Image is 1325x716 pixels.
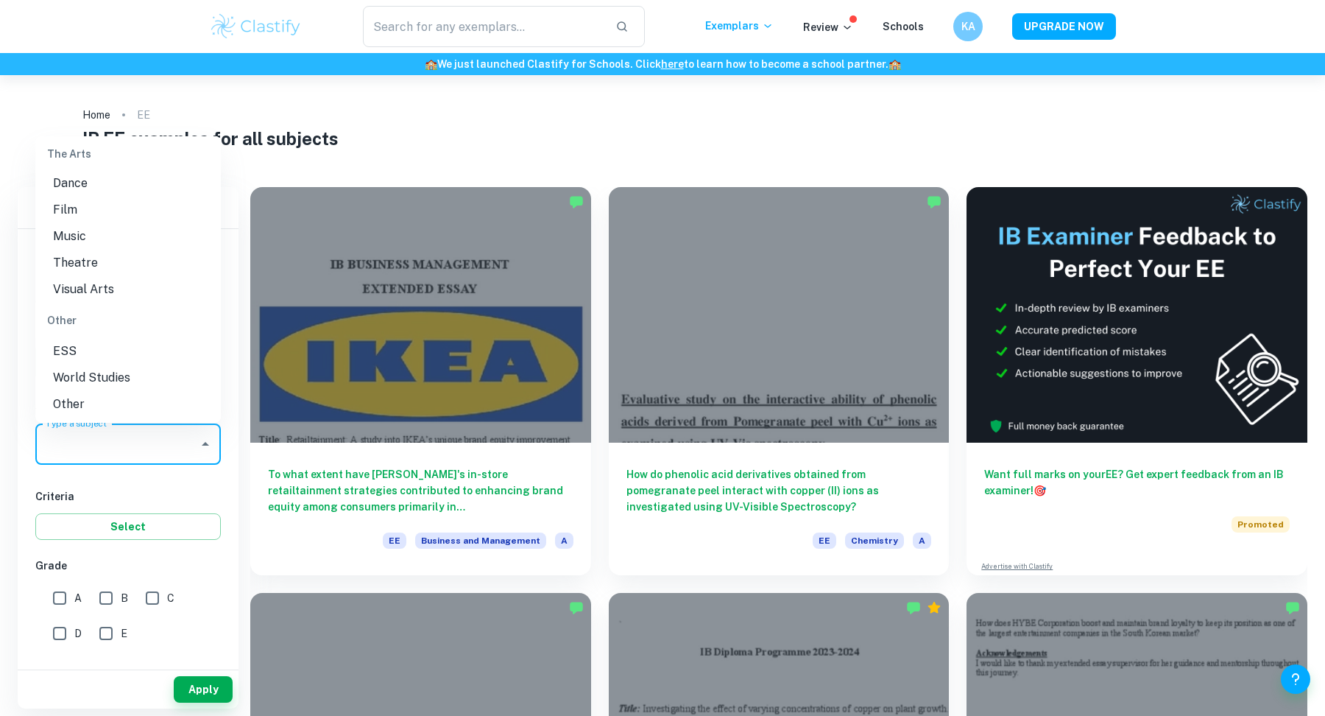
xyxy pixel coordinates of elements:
h1: IB EE examples for all subjects [82,125,1243,152]
span: A [913,533,931,549]
li: Other [35,391,221,418]
span: 🏫 [425,58,437,70]
li: Music [35,223,221,250]
span: EE [383,533,406,549]
p: EE [137,107,150,123]
li: Film [35,197,221,223]
img: Marked [569,600,584,615]
li: Visual Arts [35,276,221,303]
a: Home [82,105,110,125]
h6: KA [960,18,977,35]
a: Advertise with Clastify [981,561,1053,572]
label: Type a subject [46,417,107,429]
p: Exemplars [705,18,774,34]
input: Search for any exemplars... [363,6,604,47]
img: Clastify logo [209,12,303,41]
span: D [74,625,82,642]
a: How do phenolic acid derivatives obtained from pomegranate peel interact with copper (II) ions as... [609,187,950,575]
h6: Filter exemplars [18,187,239,228]
button: Close [195,434,216,454]
a: here [661,58,684,70]
span: A [555,533,573,549]
button: UPGRADE NOW [1012,13,1116,40]
button: KA [953,12,983,41]
p: Review [803,19,853,35]
span: A [74,590,82,606]
span: Chemistry [845,533,904,549]
li: World Studies [35,365,221,391]
h6: Grade [35,558,221,574]
span: B [121,590,128,606]
button: Select [35,513,221,540]
span: Business and Management [415,533,546,549]
span: 🏫 [888,58,901,70]
h6: We just launched Clastify for Schools. Click to learn how to become a school partner. [3,56,1322,72]
img: Marked [906,600,921,615]
span: E [121,625,127,642]
span: C [167,590,174,606]
h6: Want full marks on your EE ? Get expert feedback from an IB examiner! [984,466,1290,499]
h6: Criteria [35,488,221,505]
span: Promoted [1232,516,1290,533]
img: Thumbnail [967,187,1307,443]
a: Want full marks on yourEE? Get expert feedback from an IB examiner!PromotedAdvertise with Clastify [967,187,1307,575]
div: Other [35,303,221,338]
span: EE [813,533,836,549]
a: Schools [883,21,924,32]
span: 🎯 [1033,485,1046,496]
img: Marked [927,194,941,209]
img: Marked [569,194,584,209]
button: Apply [174,676,233,703]
li: Dance [35,170,221,197]
h6: To what extent have [PERSON_NAME]'s in-store retailtainment strategies contributed to enhancing b... [268,466,573,515]
div: The Arts [35,136,221,172]
a: To what extent have [PERSON_NAME]'s in-store retailtainment strategies contributed to enhancing b... [250,187,591,575]
div: Premium [927,600,941,615]
li: Theatre [35,250,221,276]
button: Help and Feedback [1281,664,1310,694]
img: Marked [1285,600,1300,615]
h6: How do phenolic acid derivatives obtained from pomegranate peel interact with copper (II) ions as... [626,466,932,515]
li: ESS [35,338,221,365]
